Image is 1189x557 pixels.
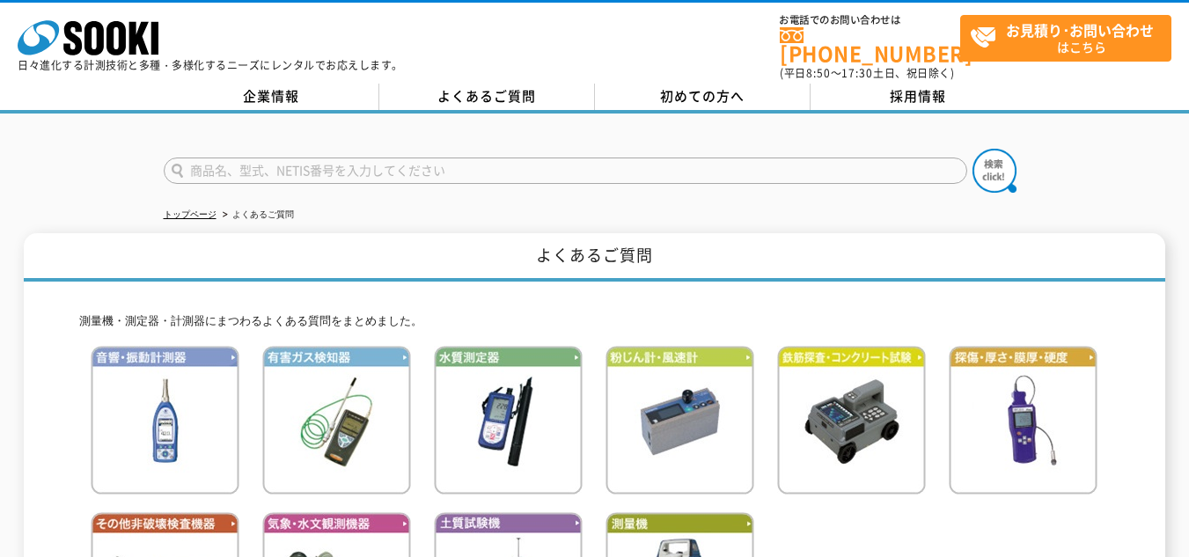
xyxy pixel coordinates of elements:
[219,206,294,224] li: よくあるご質問
[379,84,595,110] a: よくあるご質問
[1006,19,1154,40] strong: お見積り･お問い合わせ
[434,346,583,495] img: 水質測定器
[660,86,745,106] span: 初めての方へ
[164,209,217,219] a: トップページ
[18,60,403,70] p: 日々進化する計測技術と多種・多様化するニーズにレンタルでお応えします。
[24,233,1165,282] h1: よくあるご質問
[841,65,873,81] span: 17:30
[777,346,926,495] img: 鉄筋検査・コンクリート試験
[606,346,754,495] img: 粉じん計・風速計
[970,16,1171,60] span: はこちら
[806,65,831,81] span: 8:50
[949,346,1097,495] img: 探傷・厚さ・膜厚・硬度
[972,149,1017,193] img: btn_search.png
[780,15,960,26] span: お電話でのお問い合わせは
[164,158,967,184] input: 商品名、型式、NETIS番号を入力してください
[164,84,379,110] a: 企業情報
[780,27,960,63] a: [PHONE_NUMBER]
[595,84,811,110] a: 初めての方へ
[811,84,1026,110] a: 採用情報
[91,346,239,495] img: 音響・振動計測器
[960,15,1171,62] a: お見積り･お問い合わせはこちら
[780,65,954,81] span: (平日 ～ 土日、祝日除く)
[79,312,1109,331] p: 測量機・測定器・計測器にまつわるよくある質問をまとめました。
[262,346,411,495] img: 有害ガス検知器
